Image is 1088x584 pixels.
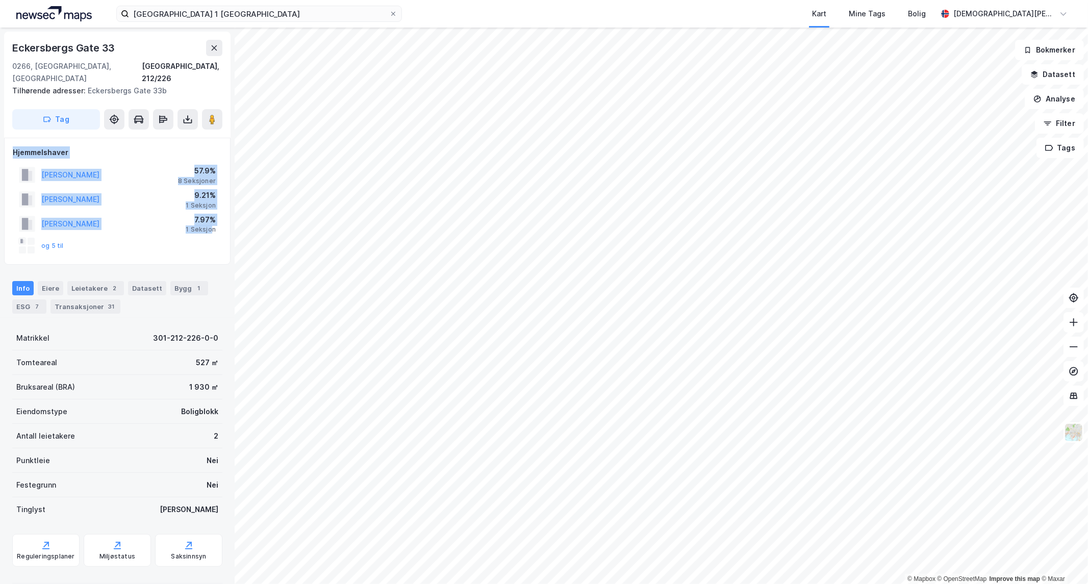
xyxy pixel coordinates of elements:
[181,405,218,418] div: Boligblokk
[142,60,222,85] div: [GEOGRAPHIC_DATA], 212/226
[50,299,120,314] div: Transaksjoner
[16,332,49,344] div: Matrikkel
[186,225,216,234] div: 1 Seksjon
[171,552,207,561] div: Saksinnsyn
[12,109,100,130] button: Tag
[16,6,92,21] img: logo.a4113a55bc3d86da70a041830d287a7e.svg
[812,8,826,20] div: Kart
[1035,113,1084,134] button: Filter
[178,177,216,185] div: 8 Seksjoner
[990,575,1040,582] a: Improve this map
[129,6,389,21] input: Søk på adresse, matrikkel, gårdeiere, leietakere eller personer
[907,575,935,582] a: Mapbox
[12,40,117,56] div: Eckersbergs Gate 33
[38,281,63,295] div: Eiere
[153,332,218,344] div: 301-212-226-0-0
[1037,535,1088,584] iframe: Chat Widget
[189,381,218,393] div: 1 930 ㎡
[106,301,116,312] div: 31
[16,454,50,467] div: Punktleie
[207,479,218,491] div: Nei
[16,430,75,442] div: Antall leietakere
[178,165,216,177] div: 57.9%
[16,503,45,516] div: Tinglyst
[207,454,218,467] div: Nei
[1015,40,1084,60] button: Bokmerker
[908,8,926,20] div: Bolig
[16,381,75,393] div: Bruksareal (BRA)
[12,299,46,314] div: ESG
[110,283,120,293] div: 2
[12,85,214,97] div: Eckersbergs Gate 33b
[1025,89,1084,109] button: Analyse
[16,479,56,491] div: Festegrunn
[1022,64,1084,85] button: Datasett
[67,281,124,295] div: Leietakere
[194,283,204,293] div: 1
[160,503,218,516] div: [PERSON_NAME]
[953,8,1055,20] div: [DEMOGRAPHIC_DATA][PERSON_NAME]
[186,189,216,201] div: 9.21%
[849,8,885,20] div: Mine Tags
[1037,535,1088,584] div: Kontrollprogram for chat
[32,301,42,312] div: 7
[99,552,135,561] div: Miljøstatus
[1036,138,1084,158] button: Tags
[12,281,34,295] div: Info
[13,146,222,159] div: Hjemmelshaver
[186,214,216,226] div: 7.97%
[128,281,166,295] div: Datasett
[170,281,208,295] div: Bygg
[186,201,216,210] div: 1 Seksjon
[16,405,67,418] div: Eiendomstype
[12,86,88,95] span: Tilhørende adresser:
[214,430,218,442] div: 2
[17,552,74,561] div: Reguleringsplaner
[1064,423,1083,442] img: Z
[12,60,142,85] div: 0266, [GEOGRAPHIC_DATA], [GEOGRAPHIC_DATA]
[196,357,218,369] div: 527 ㎡
[16,357,57,369] div: Tomteareal
[938,575,987,582] a: OpenStreetMap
